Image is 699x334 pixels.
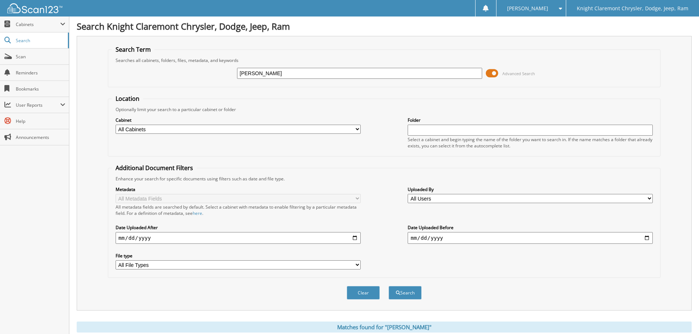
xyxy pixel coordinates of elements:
[16,21,60,27] span: Cabinets
[116,117,361,123] label: Cabinet
[112,164,197,172] legend: Additional Document Filters
[16,70,65,76] span: Reminders
[408,186,653,192] label: Uploaded By
[112,176,656,182] div: Enhance your search for specific documents using filters such as date and file type.
[16,37,64,44] span: Search
[77,322,692,333] div: Matches found for "[PERSON_NAME]"
[112,45,154,54] legend: Search Term
[77,20,692,32] h1: Search Knight Claremont Chrysler, Dodge, Jeep, Ram
[116,186,361,192] label: Metadata
[408,136,653,149] div: Select a cabinet and begin typing the name of the folder you want to search in. If the name match...
[408,232,653,244] input: end
[112,57,656,63] div: Searches all cabinets, folders, files, metadata, and keywords
[16,118,65,124] span: Help
[408,117,653,123] label: Folder
[116,253,361,259] label: File type
[408,224,653,231] label: Date Uploaded Before
[16,86,65,92] span: Bookmarks
[502,71,535,76] span: Advanced Search
[7,3,62,13] img: scan123-logo-white.svg
[193,210,202,216] a: here
[116,204,361,216] div: All metadata fields are searched by default. Select a cabinet with metadata to enable filtering b...
[347,286,380,300] button: Clear
[577,6,688,11] span: Knight Claremont Chrysler, Dodge, Jeep, Ram
[112,106,656,113] div: Optionally limit your search to a particular cabinet or folder
[389,286,422,300] button: Search
[116,224,361,231] label: Date Uploaded After
[16,102,60,108] span: User Reports
[116,232,361,244] input: start
[16,134,65,140] span: Announcements
[507,6,548,11] span: [PERSON_NAME]
[112,95,143,103] legend: Location
[16,54,65,60] span: Scan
